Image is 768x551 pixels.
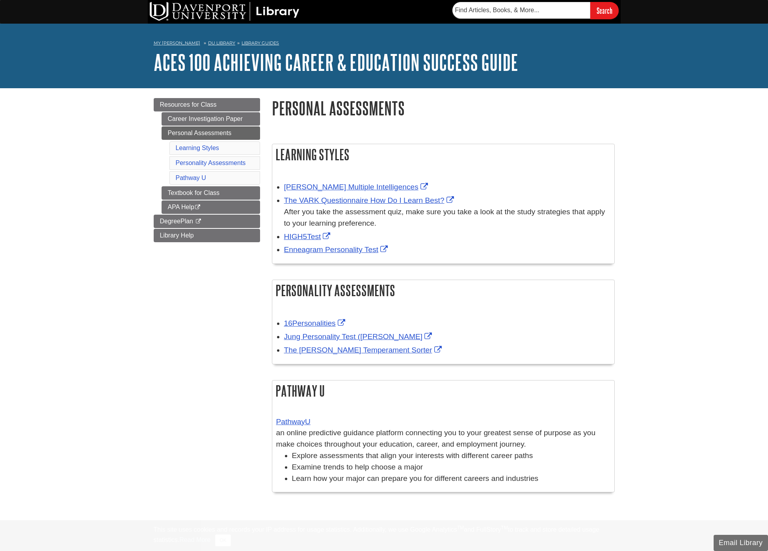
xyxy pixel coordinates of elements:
[162,186,260,200] a: Textbook for Class
[272,144,614,165] h2: Learning Styles
[154,98,260,242] div: Guide Page Menu
[154,40,200,46] a: My [PERSON_NAME]
[176,160,246,166] a: Personality Assessments
[160,101,217,108] span: Resources for Class
[162,112,260,126] a: Career Investigation Paper
[284,232,333,241] a: Link opens in new window
[284,206,610,229] div: After you take the assessment quiz, make sure you take a look at the study strategies that apply ...
[160,218,193,224] span: DegreePlan
[215,534,231,546] button: Close
[176,174,206,181] a: Pathway U
[154,50,518,74] a: ACES 100 Achieving Career & Education Success Guide
[242,40,279,46] a: Library Guides
[284,245,390,254] a: Link opens in new window
[162,200,260,214] a: APA Help
[284,319,347,327] a: Link opens in new window
[276,417,311,426] a: PathwayU
[154,229,260,242] a: Library Help
[284,183,430,191] a: Link opens in new window
[150,2,299,21] img: DU Library
[276,416,610,450] div: an online predictive guidance platform connecting you to your greatest sense of purpose as you ma...
[160,232,194,239] span: Library Help
[292,473,610,484] li: Learn how your major can prepare you for different careers and industries
[452,2,619,19] form: Searches DU Library's articles, books, and more
[154,38,615,50] nav: breadcrumb
[292,450,610,462] li: Explore assessments that align your interests with different career paths
[194,205,201,210] i: This link opens in a new window
[154,525,615,546] div: This site uses cookies and records your IP address for usage statistics. Additionally, we use Goo...
[176,145,219,151] a: Learning Styles
[457,525,464,531] sup: TM
[714,535,768,551] button: Email Library
[272,380,614,401] h2: Pathway U
[272,98,615,118] h1: Personal Assessments
[272,280,614,301] h2: Personality Assessments
[284,196,456,204] a: Link opens in new window
[292,462,610,473] li: Examine trends to help choose a major
[208,40,235,46] a: DU Library
[154,98,260,111] a: Resources for Class
[195,219,201,224] i: This link opens in a new window
[154,215,260,228] a: DegreePlan
[179,536,210,543] a: Read More
[452,2,590,19] input: Find Articles, Books, & More...
[501,525,508,531] sup: TM
[284,332,434,341] a: Link opens in new window
[590,2,619,19] input: Search
[162,126,260,140] a: Personal Assessments
[284,346,444,354] a: Link opens in new window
